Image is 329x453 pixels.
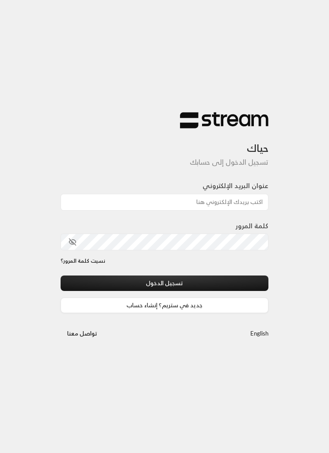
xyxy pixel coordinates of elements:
[61,326,104,342] button: تواصل معنا
[180,112,268,129] img: Stream Logo
[61,257,105,265] a: نسيت كلمة المرور؟
[236,221,268,231] label: كلمة المرور
[65,234,80,249] button: toggle password visibility
[61,276,268,291] button: تسجيل الدخول
[203,181,268,191] label: عنوان البريد الإلكتروني
[61,328,104,339] a: تواصل معنا
[61,158,268,166] h5: تسجيل الدخول إلى حسابك
[61,194,268,211] input: اكتب بريدك الإلكتروني هنا
[61,298,268,313] a: جديد في ستريم؟ إنشاء حساب
[61,129,268,155] h3: حياك
[250,326,268,342] a: English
